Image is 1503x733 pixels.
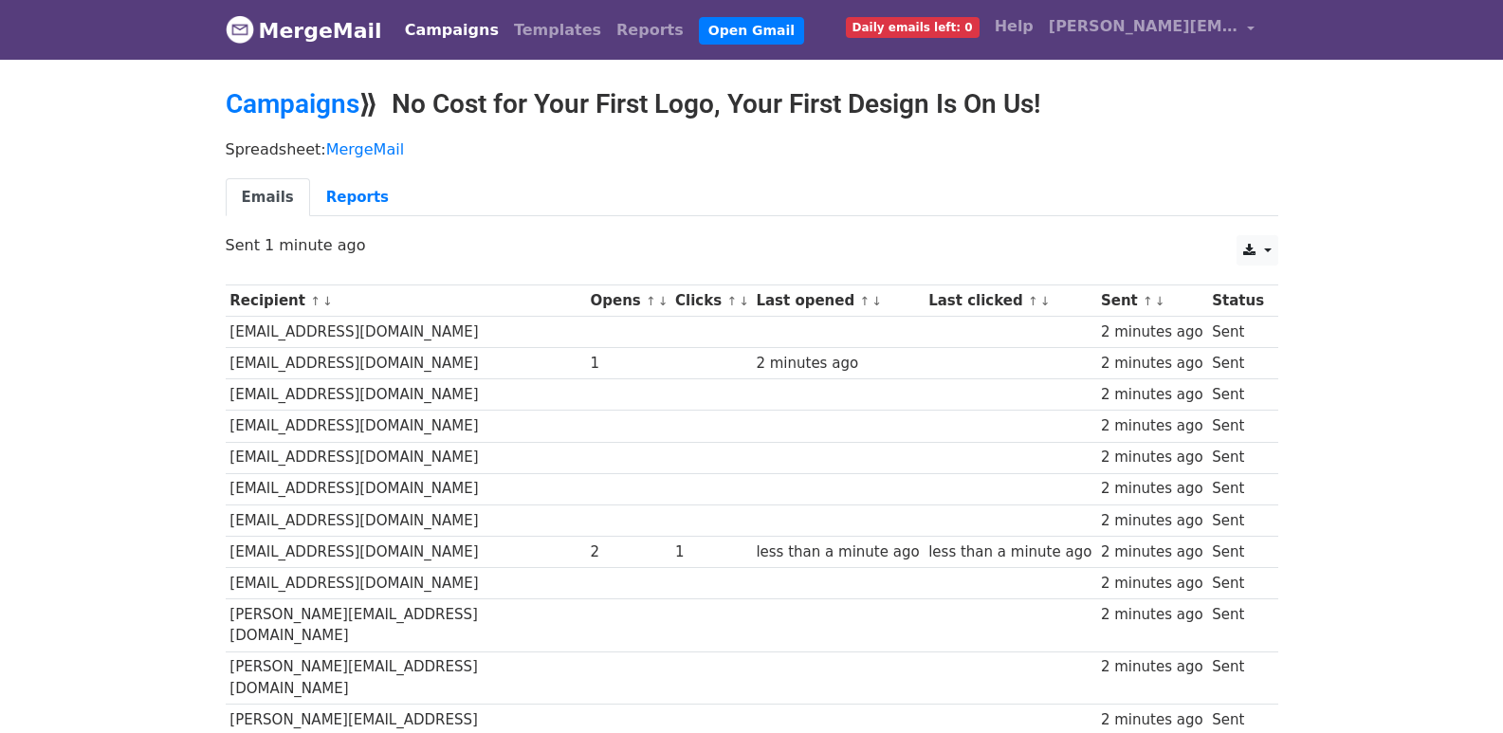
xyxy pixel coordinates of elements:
[226,473,586,504] td: [EMAIL_ADDRESS][DOMAIN_NAME]
[1101,709,1203,731] div: 2 minutes ago
[226,178,310,217] a: Emails
[646,294,656,308] a: ↑
[586,285,671,317] th: Opens
[226,88,1278,120] h2: ⟫ No Cost for Your First Logo, Your First Design Is On Us!
[1207,317,1268,348] td: Sent
[226,348,586,379] td: [EMAIL_ADDRESS][DOMAIN_NAME]
[1207,411,1268,442] td: Sent
[226,536,586,567] td: [EMAIL_ADDRESS][DOMAIN_NAME]
[226,88,359,119] a: Campaigns
[1207,379,1268,411] td: Sent
[1101,415,1203,437] div: 2 minutes ago
[739,294,749,308] a: ↓
[310,294,321,308] a: ↑
[226,504,586,536] td: [EMAIL_ADDRESS][DOMAIN_NAME]
[1101,656,1203,678] div: 2 minutes ago
[591,541,667,563] div: 2
[1101,447,1203,468] div: 2 minutes ago
[1207,348,1268,379] td: Sent
[726,294,737,308] a: ↑
[1143,294,1153,308] a: ↑
[226,411,586,442] td: [EMAIL_ADDRESS][DOMAIN_NAME]
[1155,294,1165,308] a: ↓
[397,11,506,49] a: Campaigns
[1207,651,1268,705] td: Sent
[924,285,1096,317] th: Last clicked
[326,140,404,158] a: MergeMail
[506,11,609,49] a: Templates
[226,285,586,317] th: Recipient
[859,294,870,308] a: ↑
[226,10,382,50] a: MergeMail
[310,178,405,217] a: Reports
[838,8,987,46] a: Daily emails left: 0
[846,17,980,38] span: Daily emails left: 0
[1028,294,1038,308] a: ↑
[1101,321,1203,343] div: 2 minutes ago
[1207,473,1268,504] td: Sent
[1040,294,1051,308] a: ↓
[1049,15,1238,38] span: [PERSON_NAME][EMAIL_ADDRESS][DOMAIN_NAME]
[1101,541,1203,563] div: 2 minutes ago
[1101,353,1203,375] div: 2 minutes ago
[226,235,1278,255] p: Sent 1 minute ago
[752,285,925,317] th: Last opened
[1207,442,1268,473] td: Sent
[226,379,586,411] td: [EMAIL_ADDRESS][DOMAIN_NAME]
[1101,604,1203,626] div: 2 minutes ago
[1041,8,1263,52] a: [PERSON_NAME][EMAIL_ADDRESS][DOMAIN_NAME]
[226,15,254,44] img: MergeMail logo
[670,285,751,317] th: Clicks
[609,11,691,49] a: Reports
[1101,478,1203,500] div: 2 minutes ago
[756,353,919,375] div: 2 minutes ago
[226,599,586,652] td: [PERSON_NAME][EMAIL_ADDRESS][DOMAIN_NAME]
[658,294,669,308] a: ↓
[1096,285,1207,317] th: Sent
[1101,510,1203,532] div: 2 minutes ago
[226,317,586,348] td: [EMAIL_ADDRESS][DOMAIN_NAME]
[226,651,586,705] td: [PERSON_NAME][EMAIL_ADDRESS][DOMAIN_NAME]
[1207,599,1268,652] td: Sent
[928,541,1091,563] div: less than a minute ago
[1101,573,1203,595] div: 2 minutes ago
[1101,384,1203,406] div: 2 minutes ago
[1207,504,1268,536] td: Sent
[675,541,747,563] div: 1
[987,8,1041,46] a: Help
[226,442,586,473] td: [EMAIL_ADDRESS][DOMAIN_NAME]
[226,567,586,598] td: [EMAIL_ADDRESS][DOMAIN_NAME]
[226,139,1278,159] p: Spreadsheet:
[322,294,333,308] a: ↓
[1207,536,1268,567] td: Sent
[591,353,667,375] div: 1
[1207,567,1268,598] td: Sent
[699,17,804,45] a: Open Gmail
[756,541,919,563] div: less than a minute ago
[1207,285,1268,317] th: Status
[871,294,882,308] a: ↓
